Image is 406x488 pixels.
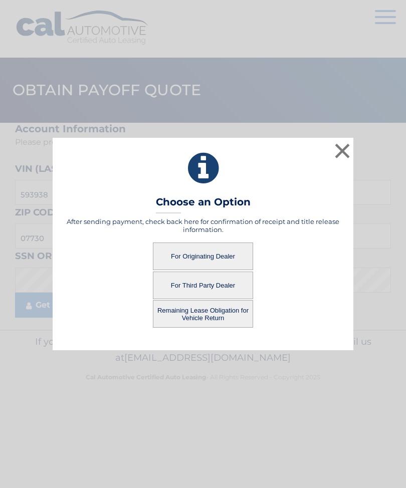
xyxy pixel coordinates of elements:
button: For Third Party Dealer [153,272,253,299]
h5: After sending payment, check back here for confirmation of receipt and title release information. [65,217,341,233]
button: × [332,141,352,161]
h3: Choose an Option [156,196,251,213]
button: For Originating Dealer [153,242,253,270]
button: Remaining Lease Obligation for Vehicle Return [153,300,253,328]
